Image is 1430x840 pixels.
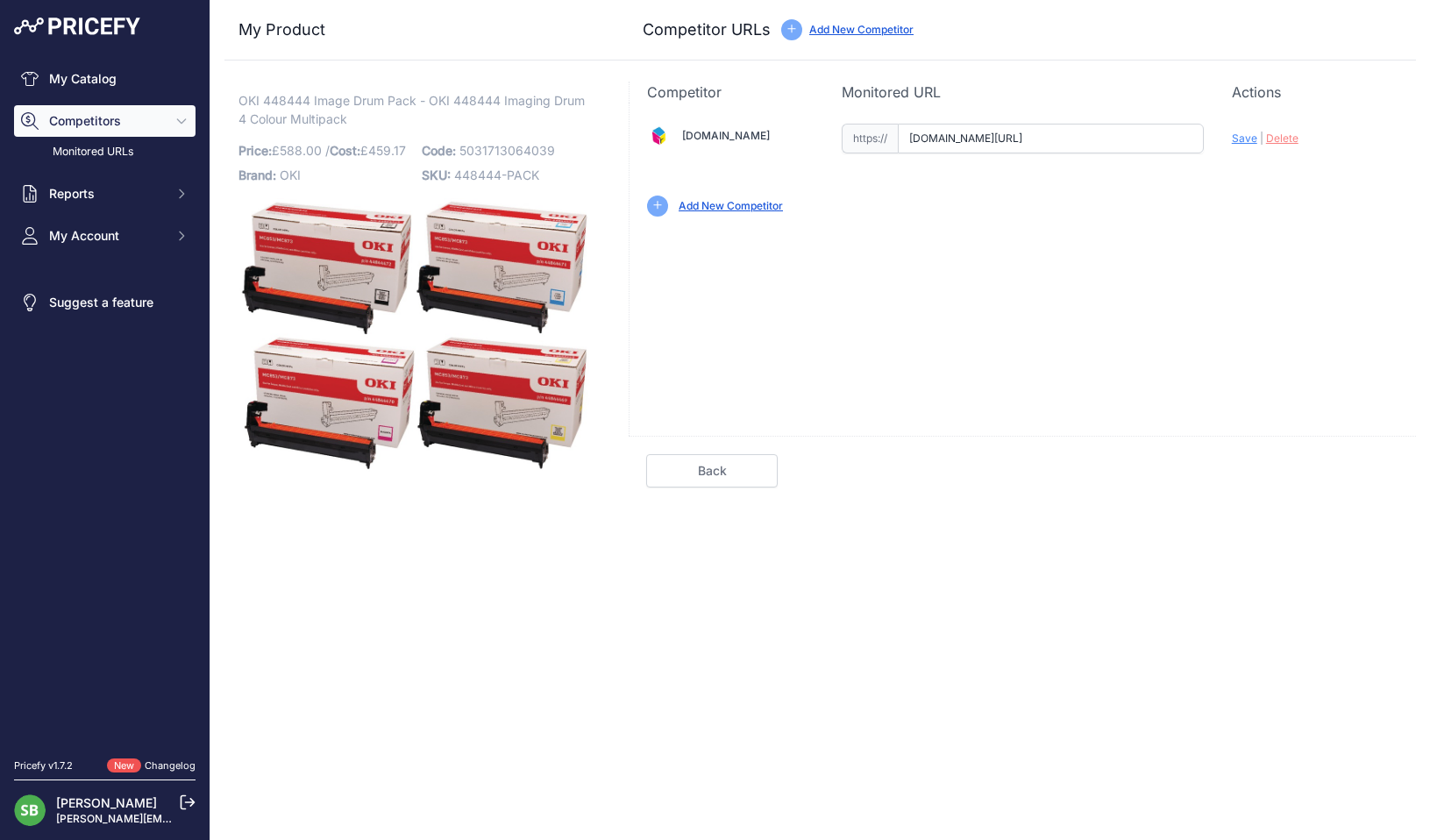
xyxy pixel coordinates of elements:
p: £ [238,139,411,163]
img: Pricefy Logo [14,18,140,35]
span: Reports [49,185,164,203]
span: SKU: [422,167,451,182]
input: cartridgepeople.com/product [898,124,1204,153]
nav: Sidebar [14,63,196,737]
button: My Account [14,220,196,252]
span: New [107,758,141,773]
span: 459.17 [368,143,406,158]
span: 448444-PACK [454,167,539,182]
h3: Competitor URLs [643,18,771,42]
span: Competitors [49,112,164,130]
h3: My Product [238,18,594,42]
a: Suggest a feature [14,287,196,318]
a: My Catalog [14,63,196,95]
div: Pricefy v1.7.2 [14,758,73,773]
button: Competitors [14,105,196,137]
a: Back [646,454,778,488]
span: My Account [49,227,164,245]
span: / £ [325,143,406,158]
span: Price: [238,143,272,158]
span: OKI [280,167,301,182]
a: [PERSON_NAME][EMAIL_ADDRESS][PERSON_NAME][DOMAIN_NAME] [56,812,413,825]
a: Add New Competitor [679,199,783,212]
span: Code: [422,143,456,158]
a: [DOMAIN_NAME] [682,129,770,142]
span: Save [1232,132,1257,145]
span: Brand: [238,167,276,182]
a: Changelog [145,759,196,772]
p: Monitored URL [842,82,1204,103]
span: 588.00 [280,143,322,158]
a: [PERSON_NAME] [56,795,157,810]
span: 5031713064039 [459,143,555,158]
span: | [1260,132,1263,145]
a: Add New Competitor [809,23,914,36]
p: Competitor [647,82,814,103]
p: Actions [1232,82,1398,103]
a: Monitored URLs [14,137,196,167]
span: Delete [1266,132,1298,145]
span: Cost: [330,143,360,158]
button: Reports [14,178,196,210]
span: https:// [842,124,898,153]
span: OKI 448444 Image Drum Pack - OKI 448444 Imaging Drum 4 Colour Multipack [238,89,585,130]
